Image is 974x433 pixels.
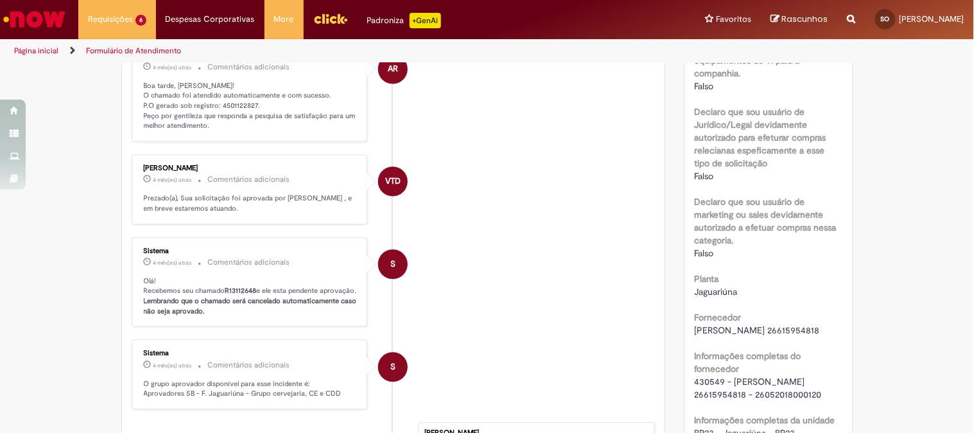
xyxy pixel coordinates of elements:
[771,13,828,26] a: Rascunhos
[900,13,964,24] span: [PERSON_NAME]
[153,64,192,72] time: 30/05/2025 14:39:31
[144,297,359,317] b: Lembrando que o chamado será cancelado automaticamente caso não seja aprovado.
[385,166,401,197] span: VTD
[695,16,830,79] b: Declaro que eu sou usuário de TechOPs devidamente autorizado para efetuar compras de equipamentos...
[208,175,290,186] small: Comentários adicionais
[695,414,835,426] b: Informações completas da unidade
[153,64,192,72] span: 4 mês(es) atrás
[144,277,358,317] p: Olá! Recebemos seu chamado e ele esta pendente aprovação.
[695,170,714,182] span: Falso
[153,177,192,184] span: 4 mês(es) atrás
[410,13,441,28] p: +GenAi
[14,46,58,56] a: Página inicial
[378,167,408,197] div: Vanessa Tomaz De Souza
[695,324,820,336] span: [PERSON_NAME] 26615954818
[208,62,290,73] small: Comentários adicionais
[153,177,192,184] time: 30/05/2025 14:35:59
[390,352,396,383] span: S
[695,273,719,285] b: Planta
[367,13,441,28] div: Padroniza
[144,82,358,132] p: Boa tarde, [PERSON_NAME]! O chamado foi atendido automaticamente e com sucesso. P.O gerado sob re...
[144,380,358,400] p: O grupo aprovador disponível para esse incidente é: Aprovadores SB - F. Jaguariúna - Grupo cervej...
[695,350,801,375] b: Informações completas do fornecedor
[144,248,358,256] div: Sistema
[88,13,133,26] span: Requisições
[313,9,348,28] img: click_logo_yellow_360x200.png
[208,258,290,269] small: Comentários adicionais
[378,353,408,382] div: System
[881,15,890,23] span: SO
[153,362,192,370] time: 30/05/2025 09:43:28
[135,15,146,26] span: 6
[153,362,192,370] span: 4 mês(es) atrás
[153,260,192,267] span: 4 mês(es) atrás
[208,360,290,371] small: Comentários adicionais
[695,286,738,297] span: Jaguariúna
[274,13,294,26] span: More
[695,376,822,400] span: 430549 - [PERSON_NAME] 26615954818 - 26052018000120
[695,106,826,169] b: Declaro que sou usuário de Jurídico/Legal devidamente autorizado para efeturar compras relecianas...
[153,260,192,267] time: 30/05/2025 09:43:31
[378,250,408,279] div: System
[388,54,398,85] span: AR
[378,55,408,84] div: Ambev RPA
[225,287,257,296] b: R13112648
[695,312,742,323] b: Fornecedor
[717,13,752,26] span: Favoritos
[166,13,255,26] span: Despesas Corporativas
[695,196,837,246] b: Declaro que sou usuário de marketing ou sales devidamente autorizado a efetuar compras nessa cate...
[782,13,828,25] span: Rascunhos
[695,80,714,92] span: Falso
[1,6,67,32] img: ServiceNow
[10,39,639,63] ul: Trilhas de página
[144,350,358,358] div: Sistema
[390,249,396,280] span: S
[86,46,181,56] a: Formulário de Atendimento
[144,165,358,173] div: [PERSON_NAME]
[144,194,358,214] p: Prezado(a), Sua solicitação foi aprovada por [PERSON_NAME] , e em breve estaremos atuando.
[695,247,714,259] span: Falso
